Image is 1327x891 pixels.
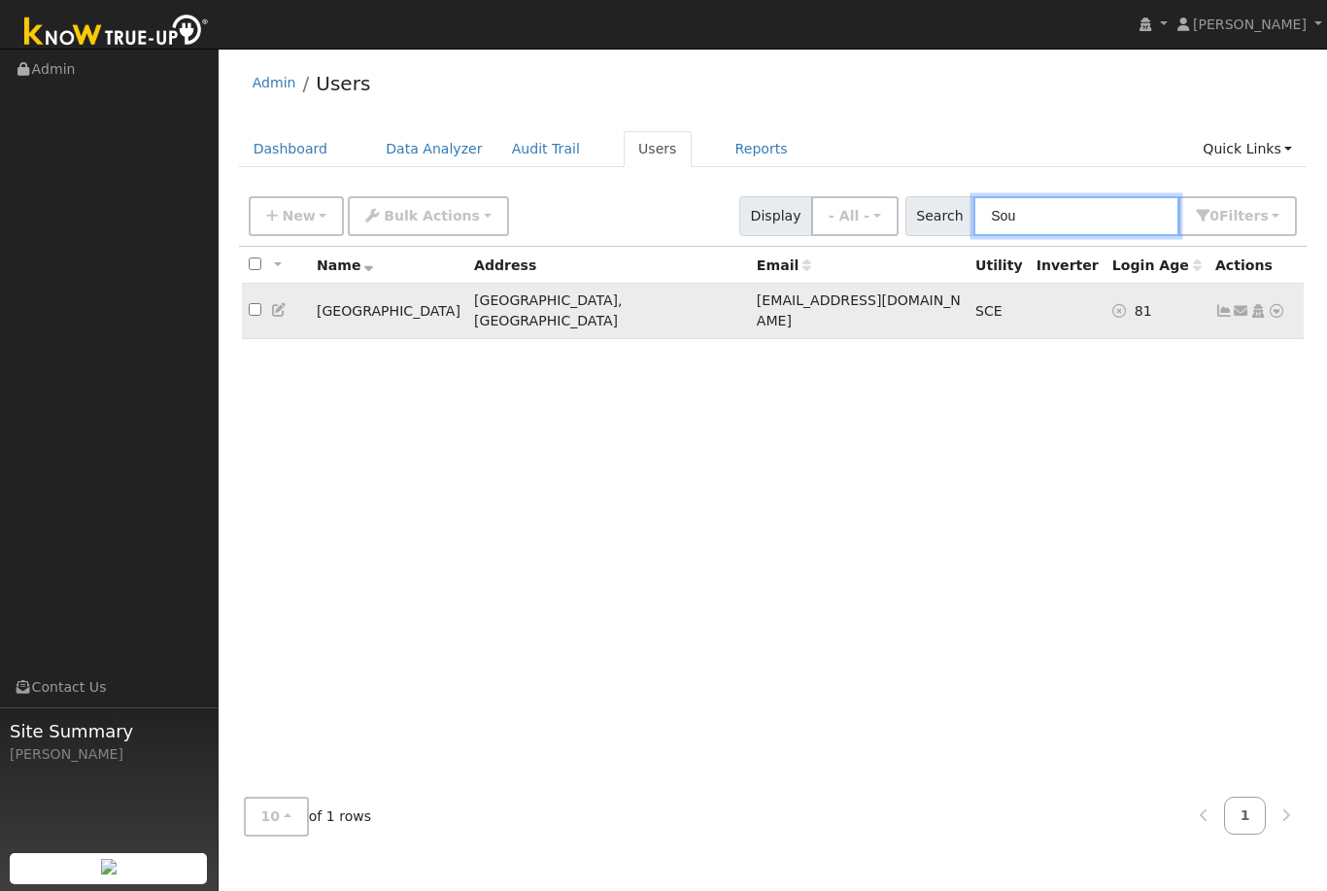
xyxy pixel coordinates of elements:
[249,196,345,236] button: New
[1037,256,1099,276] div: Inverter
[1112,257,1202,273] span: Days since last login
[973,196,1179,236] input: Search
[253,75,296,90] a: Admin
[975,256,1023,276] div: Utility
[316,72,370,95] a: Users
[10,718,208,744] span: Site Summary
[101,859,117,874] img: retrieve
[1219,208,1269,223] span: Filter
[975,303,1003,319] span: SCE
[10,744,208,765] div: [PERSON_NAME]
[1112,303,1135,319] a: No login access
[15,11,219,54] img: Know True-Up
[1193,17,1307,32] span: [PERSON_NAME]
[1178,196,1297,236] button: 0Filters
[757,292,961,328] span: [EMAIL_ADDRESS][DOMAIN_NAME]
[1260,208,1268,223] span: s
[467,284,750,339] td: [GEOGRAPHIC_DATA], [GEOGRAPHIC_DATA]
[310,284,467,339] td: [GEOGRAPHIC_DATA]
[244,797,372,837] span: of 1 rows
[1215,303,1233,319] a: Show Graph
[371,131,497,167] a: Data Analyzer
[497,131,595,167] a: Audit Trail
[739,196,812,236] span: Display
[384,208,480,223] span: Bulk Actions
[317,257,374,273] span: Name
[1224,797,1267,835] a: 1
[757,257,811,273] span: Email
[1188,131,1307,167] a: Quick Links
[474,256,743,276] div: Address
[261,808,281,824] span: 10
[271,302,289,318] a: Edit User
[1268,301,1285,322] a: Other actions
[1215,256,1297,276] div: Actions
[239,131,343,167] a: Dashboard
[1233,301,1250,322] a: accounting@sbja.com
[1249,303,1267,319] a: Login As
[624,131,692,167] a: Users
[1135,303,1152,319] span: 07/16/2025 2:11:13 PM
[811,196,899,236] button: - All -
[905,196,974,236] span: Search
[244,797,309,837] button: 10
[348,196,508,236] button: Bulk Actions
[721,131,802,167] a: Reports
[282,208,315,223] span: New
